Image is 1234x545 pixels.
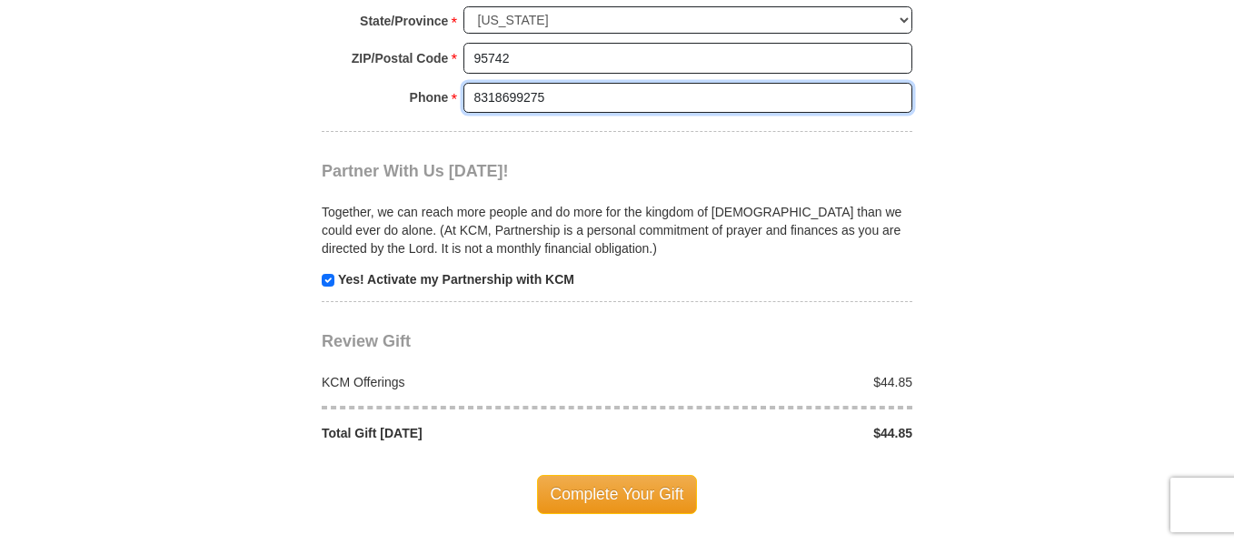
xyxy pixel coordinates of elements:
[313,373,618,391] div: KCM Offerings
[322,203,912,257] p: Together, we can reach more people and do more for the kingdom of [DEMOGRAPHIC_DATA] than we coul...
[360,8,448,34] strong: State/Province
[410,85,449,110] strong: Phone
[313,424,618,442] div: Total Gift [DATE]
[617,424,922,442] div: $44.85
[338,272,574,287] strong: Yes! Activate my Partnership with KCM
[537,475,698,513] span: Complete Your Gift
[352,45,449,71] strong: ZIP/Postal Code
[322,162,509,180] span: Partner With Us [DATE]!
[322,332,411,350] span: Review Gift
[617,373,922,391] div: $44.85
